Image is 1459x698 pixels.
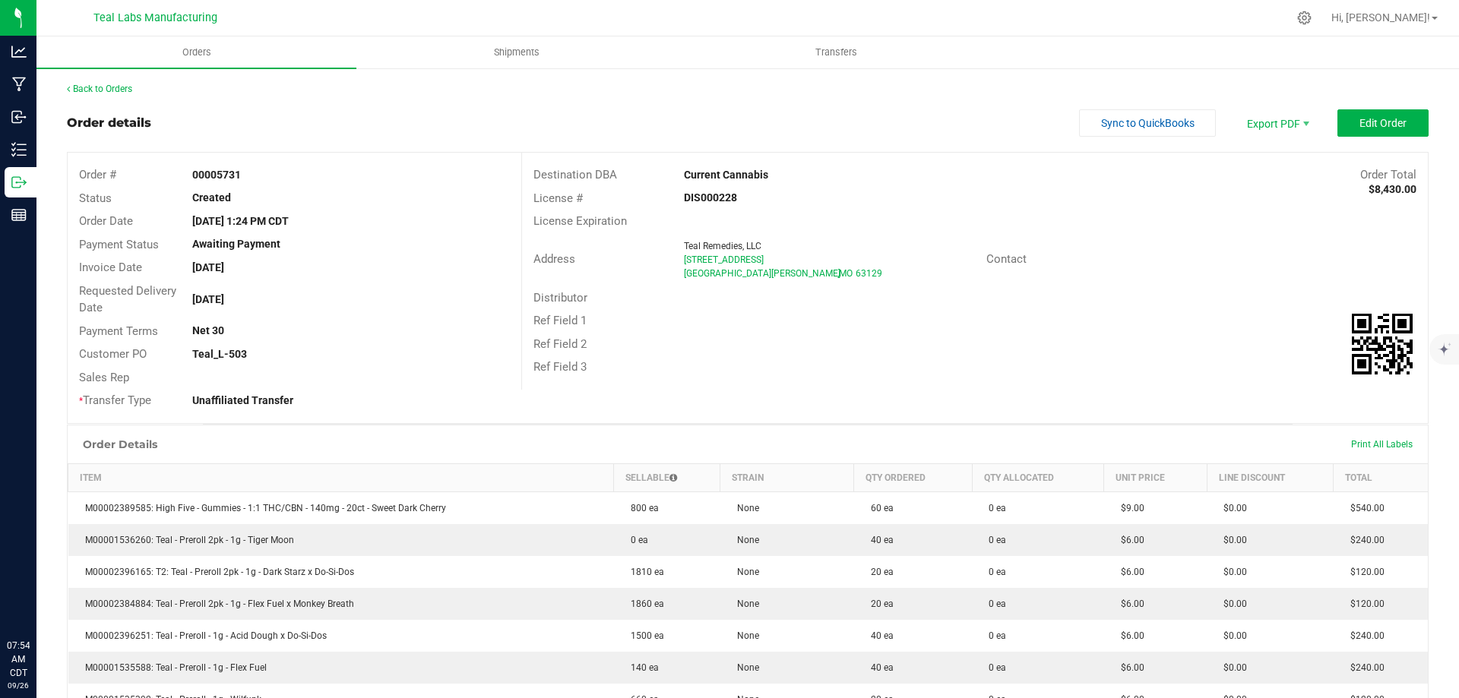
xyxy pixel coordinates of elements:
[192,261,224,273] strong: [DATE]
[863,535,894,545] span: 40 ea
[79,284,176,315] span: Requested Delivery Date
[623,535,648,545] span: 0 ea
[79,324,158,338] span: Payment Terms
[1343,535,1385,545] span: $240.00
[78,630,327,641] span: M00002396251: Teal - Preroll - 1g - Acid Dough x Do-Si-Dos
[729,567,759,577] span: None
[981,567,1006,577] span: 0 ea
[1337,109,1429,137] button: Edit Order
[1331,11,1430,24] span: Hi, [PERSON_NAME]!
[729,599,759,609] span: None
[356,36,676,68] a: Shipments
[78,599,354,609] span: M00002384884: Teal - Preroll 2pk - 1g - Flex Fuel x Monkey Breath
[1207,463,1334,491] th: Line Discount
[1113,630,1144,641] span: $6.00
[795,46,878,59] span: Transfers
[79,214,133,228] span: Order Date
[614,463,720,491] th: Sellable
[1216,662,1247,673] span: $0.00
[192,238,280,250] strong: Awaiting Payment
[1295,11,1314,25] div: Manage settings
[684,268,840,279] span: [GEOGRAPHIC_DATA][PERSON_NAME]
[863,599,894,609] span: 20 ea
[981,503,1006,513] span: 0 ea
[533,191,583,205] span: License #
[837,268,839,279] span: ,
[192,348,247,360] strong: Teal_L-503
[623,503,659,513] span: 800 ea
[533,168,617,182] span: Destination DBA
[67,114,151,132] div: Order details
[729,662,759,673] span: None
[83,438,157,450] h1: Order Details
[1343,662,1385,673] span: $240.00
[11,175,27,190] inline-svg: Outbound
[1359,117,1407,129] span: Edit Order
[1343,599,1385,609] span: $120.00
[533,291,587,305] span: Distributor
[684,191,737,204] strong: DIS000228
[1343,567,1385,577] span: $120.00
[623,630,664,641] span: 1500 ea
[1343,630,1385,641] span: $240.00
[981,662,1006,673] span: 0 ea
[1113,503,1144,513] span: $9.00
[1216,535,1247,545] span: $0.00
[986,252,1027,266] span: Contact
[93,11,217,24] span: Teal Labs Manufacturing
[79,371,129,384] span: Sales Rep
[1231,109,1322,137] li: Export PDF
[192,169,241,181] strong: 00005731
[533,214,627,228] span: License Expiration
[863,503,894,513] span: 60 ea
[1216,599,1247,609] span: $0.00
[676,36,996,68] a: Transfers
[192,293,224,305] strong: [DATE]
[473,46,560,59] span: Shipments
[729,535,759,545] span: None
[1352,314,1413,374] img: Scan me!
[79,191,112,205] span: Status
[1113,662,1144,673] span: $6.00
[863,662,894,673] span: 40 ea
[7,680,30,691] p: 09/26
[68,463,614,491] th: Item
[623,599,664,609] span: 1860 ea
[79,393,151,407] span: Transfer Type
[981,630,1006,641] span: 0 ea
[79,168,116,182] span: Order #
[78,662,267,673] span: M00001535588: Teal - Preroll - 1g - Flex Fuel
[1113,567,1144,577] span: $6.00
[79,238,159,251] span: Payment Status
[729,503,759,513] span: None
[863,630,894,641] span: 40 ea
[1343,503,1385,513] span: $540.00
[11,77,27,92] inline-svg: Manufacturing
[1216,630,1247,641] span: $0.00
[36,36,356,68] a: Orders
[1101,117,1195,129] span: Sync to QuickBooks
[684,241,761,251] span: Teal Remedies, LLC
[1113,599,1144,609] span: $6.00
[856,268,882,279] span: 63129
[11,142,27,157] inline-svg: Inventory
[863,567,894,577] span: 20 ea
[533,337,587,351] span: Ref Field 2
[1079,109,1216,137] button: Sync to QuickBooks
[192,394,293,406] strong: Unaffiliated Transfer
[1113,535,1144,545] span: $6.00
[533,360,587,374] span: Ref Field 3
[1216,503,1247,513] span: $0.00
[78,535,294,545] span: M00001536260: Teal - Preroll 2pk - 1g - Tiger Moon
[78,567,354,577] span: M00002396165: T2: Teal - Preroll 2pk - 1g - Dark Starz x Do-Si-Dos
[192,191,231,204] strong: Created
[981,535,1006,545] span: 0 ea
[1352,314,1413,374] qrcode: 00005731
[192,215,289,227] strong: [DATE] 1:24 PM CDT
[720,463,854,491] th: Strain
[11,44,27,59] inline-svg: Analytics
[854,463,972,491] th: Qty Ordered
[11,207,27,223] inline-svg: Reports
[7,639,30,680] p: 07:54 AM CDT
[981,599,1006,609] span: 0 ea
